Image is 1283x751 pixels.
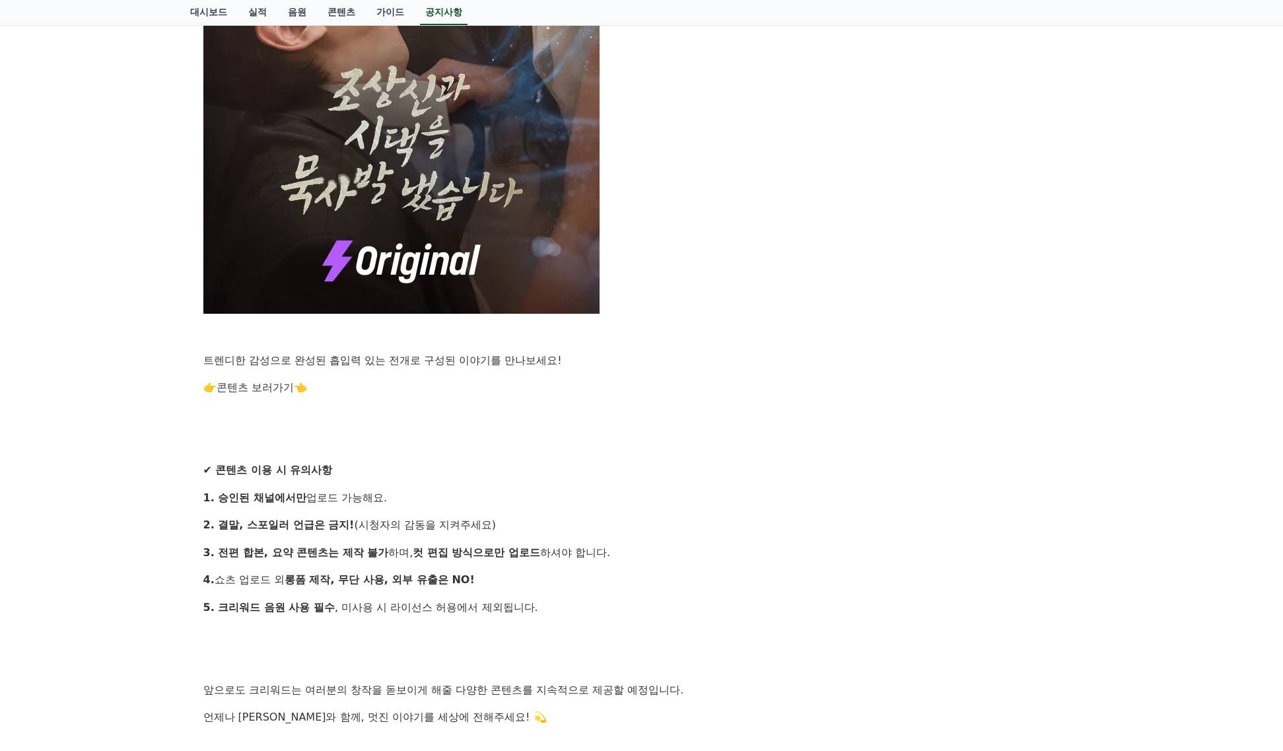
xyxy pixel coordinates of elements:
a: 콘텐츠 보러가기 [217,381,294,394]
p: 쇼츠 업로드 외 [203,571,1080,589]
strong: 롱폼 제작, 무단 사용, 외부 유출은 NO! [285,573,475,586]
strong: 컷 편집 방식으로만 업로드 [413,546,540,559]
strong: 2. 결말, 스포일러 언급은 금지! [203,519,355,531]
strong: 1. 승인된 채널에서만 [203,491,306,504]
strong: 5. 크리워드 음원 사용 필수 [203,601,335,614]
p: 하며, 하셔야 합니다. [203,544,1080,561]
p: 업로드 가능해요. [203,489,1080,507]
p: 언제나 [PERSON_NAME]와 함께, 멋진 이야기를 세상에 전해주세요! 💫 [203,709,1080,726]
p: 앞으로도 크리워드는 여러분의 창작을 돋보이게 해줄 다양한 콘텐츠를 지속적으로 제공할 예정입니다. [203,682,1080,699]
p: , 미사용 시 라이선스 허용에서 제외됩니다. [203,599,1080,616]
p: 트렌디한 감성으로 완성된 흡입력 있는 전개로 구성된 이야기를 만나보세요! [203,352,1080,369]
strong: ✔ 콘텐츠 이용 시 유의사항 [203,464,333,476]
p: 👉 👈 [203,379,1080,396]
p: (시청자의 감동을 지켜주세요) [203,517,1080,534]
strong: 4. [203,573,215,586]
strong: 3. 전편 합본, 요약 콘텐츠는 제작 불가 [203,546,389,559]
